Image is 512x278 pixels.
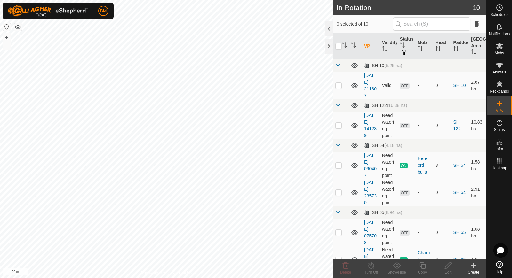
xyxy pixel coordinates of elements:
a: [DATE] 211459 [364,247,377,272]
div: SH 64 [364,143,402,148]
h2: In Rotation [337,4,473,12]
p-sorticon: Activate to sort [418,47,423,52]
span: Delete [340,270,351,274]
td: 2.67 ha [468,72,486,99]
a: SH 65 [453,230,466,235]
a: SH 65 [453,257,466,262]
div: SH 10 [364,63,402,68]
img: Gallagher Logo [8,5,88,17]
div: - [418,82,430,89]
div: Create [461,269,486,275]
button: Reset Map [3,23,11,31]
input: Search (S) [393,17,470,31]
a: SH 64 [453,163,466,168]
span: Heatmap [492,166,507,170]
div: SH 122 [364,103,407,108]
button: – [3,42,11,50]
td: Need watering point [380,246,397,273]
div: Charolais bulls [418,250,430,270]
td: 0 [433,112,451,139]
span: OFF [400,83,409,89]
div: - [418,189,430,196]
div: SH 65 [364,210,402,215]
a: Contact Us [173,270,192,275]
span: Notifications [489,32,510,36]
span: Infra [495,147,503,151]
div: - [418,229,430,236]
div: Turn Off [358,269,384,275]
span: OFF [400,123,409,128]
span: Mobs [495,51,504,55]
span: VPs [496,109,503,112]
th: Paddock [451,33,469,59]
span: OFF [400,230,409,236]
span: BM [100,8,107,14]
p-sorticon: Activate to sort [453,47,459,52]
th: Status [397,33,415,59]
span: Schedules [490,13,508,17]
span: Help [495,270,503,274]
p-sorticon: Activate to sort [342,43,347,49]
th: VP [362,33,380,59]
p-sorticon: Activate to sort [351,43,356,49]
a: SH 122 [453,120,461,131]
a: [DATE] 235730 [364,180,377,205]
button: Map Layers [14,23,22,31]
th: [GEOGRAPHIC_DATA] Area [468,33,486,59]
span: 10 [473,3,480,12]
div: Show/Hide [384,269,410,275]
span: (5.25 ha) [384,63,402,68]
a: [DATE] 211607 [364,73,377,98]
td: 0 [433,72,451,99]
th: Mob [415,33,433,59]
div: Edit [435,269,461,275]
td: 1.58 ha [468,152,486,179]
a: SH 10 [453,83,466,88]
a: [DATE] 141239 [364,113,377,138]
td: 4.5 ha [468,246,486,273]
th: Head [433,33,451,59]
a: [DATE] 090407 [364,153,377,178]
span: 0 selected of 10 [337,21,393,27]
th: Validity [380,33,397,59]
p-sorticon: Activate to sort [471,50,476,55]
td: 0 [433,179,451,206]
td: 10.83 ha [468,112,486,139]
div: - [418,122,430,129]
span: OFF [400,190,409,196]
span: (4.18 ha) [384,143,402,148]
td: Need watering point [380,112,397,139]
div: Hereford bulls [418,155,430,175]
td: Need watering point [380,179,397,206]
td: Need watering point [380,152,397,179]
td: 3 [433,152,451,179]
span: Status [494,128,505,132]
span: (8.94 ha) [384,210,402,215]
span: ON [400,257,407,263]
td: Valid [380,72,397,99]
td: Need watering point [380,219,397,246]
td: 0 [433,219,451,246]
a: SH 64 [453,190,466,195]
a: Privacy Policy [141,270,165,275]
a: Help [487,259,512,276]
td: 1.08 ha [468,219,486,246]
span: Neckbands [490,89,509,93]
span: Animals [492,70,506,74]
p-sorticon: Activate to sort [382,47,387,52]
span: (16.38 ha) [387,103,407,108]
td: 2.91 ha [468,179,486,206]
button: + [3,34,11,41]
div: Copy [410,269,435,275]
span: ON [400,163,407,168]
p-sorticon: Activate to sort [400,43,405,49]
a: [DATE] 075708 [364,220,377,245]
p-sorticon: Activate to sort [436,47,441,52]
td: 2 [433,246,451,273]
